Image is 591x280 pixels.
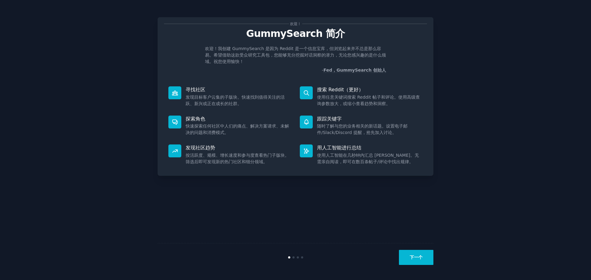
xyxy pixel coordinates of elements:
font: 欢迎！我创建 GummySearch 是因为 Reddit 是一个信息宝库，但浏览起来并不总是那么容易。希望借助这款受众研究工具包，您能够充分挖掘对话洞察的潜力，无论您感兴趣的是什么领域。祝您使... [205,46,386,64]
font: 下一个 [410,255,423,260]
font: - [322,68,324,73]
font: 使用人工智能在几秒钟内汇总 [PERSON_NAME]。无需亲自阅读，即可在数百条帖子/评论中找出规律。 [317,153,419,164]
font: 按活跃度、规模、增长速度和参与度查看热门子版块。筛选后即可发现新的热门社区和细分领域。 [186,153,289,164]
button: 下一个 [399,250,433,265]
a: Fed，GummySearch 创始人 [324,68,386,73]
font: 使用任意关键词搜索 Reddit 帖子和评论。使用高级查询参数放大，或缩小查看趋势和洞察。 [317,95,420,106]
font: 跟踪关键字 [317,116,342,122]
font: 随时了解与您的业务相关的新话题。设置电子邮件/Slack/Discord 提醒，抢先加入讨论。 [317,124,408,135]
font: 快速探索任何社区中人们的痛点、解决方案请求、未解决的问题和消费模式。 [186,124,289,135]
font: 发现社区趋势 [186,145,215,151]
font: GummySearch 简介 [246,28,345,39]
font: 搜索 Reddit（更好） [317,87,364,93]
font: 欢迎！ [290,22,301,26]
font: 用人工智能进行总结 [317,145,361,151]
font: 探索角色 [186,116,205,122]
font: 发现目标客户云集的子版块。快速找到值得关注的活跃、新兴或正在成长的社群。 [186,95,285,106]
font: 寻找社区 [186,87,205,93]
